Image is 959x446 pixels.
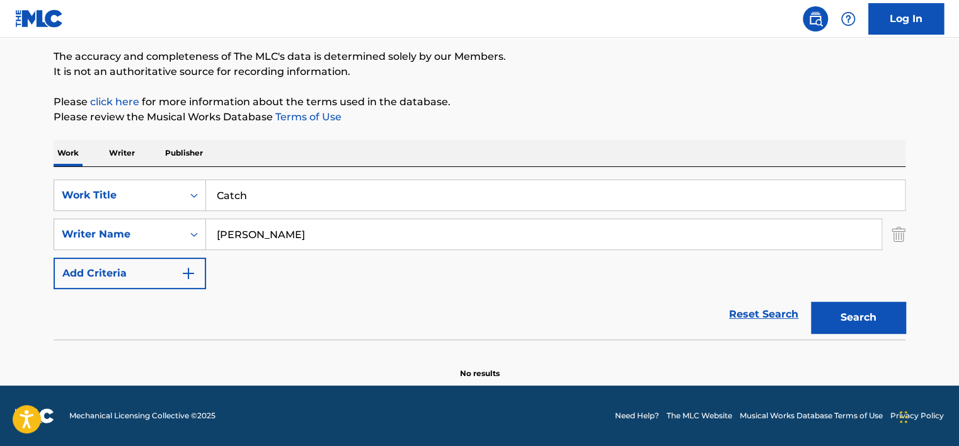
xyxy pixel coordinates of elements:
form: Search Form [54,180,905,340]
iframe: Chat Widget [896,386,959,446]
button: Search [811,302,905,333]
a: Privacy Policy [890,410,944,421]
img: help [841,11,856,26]
div: টেনে আনুন [900,398,907,436]
a: Public Search [803,6,828,31]
img: 9d2ae6d4665cec9f34b9.svg [181,266,196,281]
p: Work [54,140,83,166]
a: Reset Search [723,300,805,328]
a: Musical Works Database Terms of Use [740,410,883,421]
img: logo [15,408,54,423]
a: Terms of Use [273,111,342,123]
p: The accuracy and completeness of The MLC's data is determined solely by our Members. [54,49,905,64]
span: Mechanical Licensing Collective © 2025 [69,410,215,421]
a: Need Help? [615,410,659,421]
div: Help [836,6,861,31]
img: MLC Logo [15,9,64,28]
div: চ্যাট উইজেট [896,386,959,446]
a: The MLC Website [667,410,732,421]
p: No results [460,353,500,379]
p: It is not an authoritative source for recording information. [54,64,905,79]
a: click here [90,96,139,108]
p: Writer [105,140,139,166]
img: Delete Criterion [892,219,905,250]
div: Writer Name [62,227,175,242]
a: Log In [868,3,944,35]
img: search [808,11,823,26]
p: Publisher [161,140,207,166]
div: Work Title [62,188,175,203]
p: Please review the Musical Works Database [54,110,905,125]
button: Add Criteria [54,258,206,289]
p: Please for more information about the terms used in the database. [54,94,905,110]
